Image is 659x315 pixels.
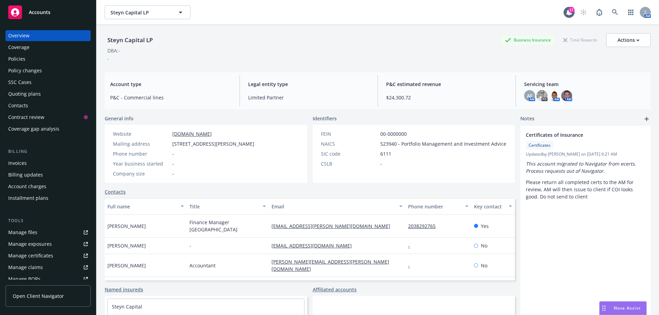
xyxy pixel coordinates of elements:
[614,305,641,311] span: Nova Assist
[172,140,254,147] span: [STREET_ADDRESS][PERSON_NAME]
[172,131,212,137] a: [DOMAIN_NAME]
[8,262,43,273] div: Manage claims
[474,203,505,210] div: Key contact
[5,239,91,250] a: Manage exposures
[408,223,441,229] a: 2038292765
[321,140,378,147] div: NAICS
[524,81,645,88] span: Servicing team
[313,286,357,293] a: Affiliated accounts
[5,65,91,76] a: Policy changes
[5,262,91,273] a: Manage claims
[8,181,46,192] div: Account charges
[386,94,507,101] span: $24,300.72
[606,33,651,47] button: Actions
[269,198,405,215] button: Email
[187,198,269,215] button: Title
[8,88,41,99] div: Quoting plans
[501,36,554,44] div: Business Insurance
[107,47,120,54] div: DBA: -
[5,181,91,192] a: Account charges
[5,274,91,284] a: Manage BORs
[380,140,506,147] span: 523940 - Portfolio Management and Investment Advice
[549,90,560,101] img: photo
[8,227,37,238] div: Manage files
[271,242,357,249] a: [EMAIL_ADDRESS][DOMAIN_NAME]
[5,53,91,64] a: Policies
[526,179,645,200] p: Please return all completed certs to the AM for review, AM will then issue to client if COI looks...
[107,262,146,269] span: [PERSON_NAME]
[577,5,590,19] a: Start snowing
[113,160,170,167] div: Year business started
[8,274,41,284] div: Manage BORs
[408,203,461,210] div: Phone number
[313,115,337,122] span: Identifiers
[526,160,637,174] em: This account migrated to Navigator from ecerts. Process requests out of Navigator.
[520,115,534,123] span: Notes
[8,30,30,41] div: Overview
[248,94,369,101] span: Limited Partner
[189,203,258,210] div: Title
[172,160,174,167] span: -
[271,203,395,210] div: Email
[8,112,44,123] div: Contract review
[105,5,190,19] button: Steyn Capital LP
[8,158,27,169] div: Invoices
[5,3,91,22] a: Accounts
[380,150,391,157] span: 6111
[107,222,146,230] span: [PERSON_NAME]
[8,65,42,76] div: Policy changes
[608,5,622,19] a: Search
[110,81,231,88] span: Account type
[172,150,174,157] span: -
[110,94,231,101] span: P&C - Commercial lines
[172,170,174,177] span: -
[405,198,471,215] button: Phone number
[561,90,572,101] img: photo
[105,286,143,293] a: Named insureds
[560,36,601,44] div: Total Rewards
[105,36,155,45] div: Steyn Capital LP
[113,150,170,157] div: Phone number
[5,217,91,224] div: Tools
[5,100,91,111] a: Contacts
[5,42,91,53] a: Coverage
[526,131,627,138] span: Certificates of Insurance
[107,203,176,210] div: Full name
[5,158,91,169] a: Invoices
[8,100,28,111] div: Contacts
[8,123,59,134] div: Coverage gap analysis
[8,239,52,250] div: Manage exposures
[481,242,487,249] span: No
[599,301,647,315] button: Nova Assist
[527,92,532,99] span: AF
[5,169,91,180] a: Billing updates
[5,148,91,155] div: Billing
[481,222,489,230] span: Yes
[113,170,170,177] div: Company size
[8,169,43,180] div: Billing updates
[105,115,134,122] span: General info
[189,242,191,249] span: -
[624,5,638,19] a: Switch app
[271,223,396,229] a: [EMAIL_ADDRESS][PERSON_NAME][DOMAIN_NAME]
[386,81,507,88] span: P&C estimated revenue
[520,126,651,206] div: Certificates of InsuranceCertificatesUpdatedby [PERSON_NAME] on [DATE] 9:21 AMThis account migrat...
[526,151,645,157] span: Updated by [PERSON_NAME] on [DATE] 9:21 AM
[111,9,170,16] span: Steyn Capital LP
[592,5,606,19] a: Report a Bug
[481,262,487,269] span: No
[113,140,170,147] div: Mailing address
[29,10,50,15] span: Accounts
[107,54,109,61] span: .
[643,115,651,123] a: add
[107,242,146,249] span: [PERSON_NAME]
[8,250,53,261] div: Manage certificates
[380,130,407,137] span: 00-0000000
[380,160,382,167] span: -
[8,193,48,204] div: Installment plans
[105,198,187,215] button: Full name
[321,160,378,167] div: CSLB
[248,81,369,88] span: Legal entity type
[5,112,91,123] a: Contract review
